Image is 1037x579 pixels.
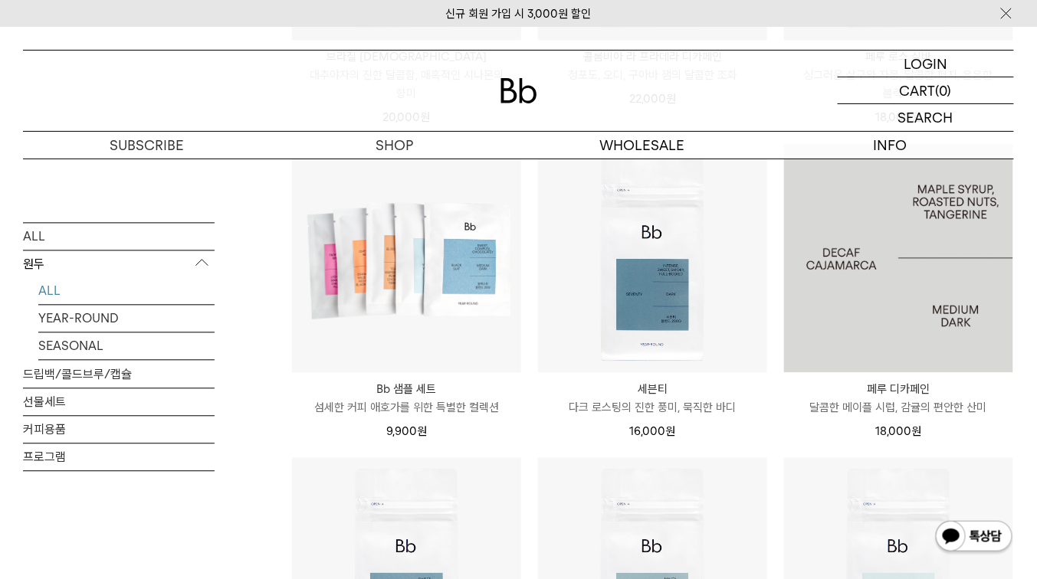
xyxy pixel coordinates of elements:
p: 달콤한 메이플 시럽, 감귤의 편안한 산미 [784,399,1013,417]
img: 세븐티 [538,144,767,373]
p: CART [900,77,936,103]
a: ALL [23,223,215,250]
a: SEASONAL [38,332,215,359]
a: YEAR-ROUND [38,305,215,332]
p: 다크 로스팅의 진한 풍미, 묵직한 바디 [538,399,767,417]
a: SUBSCRIBE [23,132,271,159]
a: ALL [38,277,215,304]
p: 원두 [23,250,215,278]
span: 원 [417,425,427,439]
a: 프로그램 [23,443,215,470]
a: Bb 샘플 세트 섬세한 커피 애호가를 위한 특별한 컬렉션 [292,381,521,417]
a: 페루 디카페인 달콤한 메이플 시럽, 감귤의 편안한 산미 [784,381,1013,417]
img: 1000000082_add2_057.jpg [784,144,1013,373]
a: CART (0) [838,77,1014,104]
p: (0) [936,77,952,103]
p: 세븐티 [538,381,767,399]
a: LOGIN [838,51,1014,77]
span: 18,000 [875,425,921,439]
p: 섬세한 커피 애호가를 위한 특별한 컬렉션 [292,399,521,417]
p: WHOLESALE [519,132,766,159]
p: Bb 샘플 세트 [292,381,521,399]
p: LOGIN [904,51,948,77]
img: 로고 [500,78,537,103]
a: 커피용품 [23,416,215,443]
img: Bb 샘플 세트 [292,144,521,373]
a: 드립백/콜드브루/캡슐 [23,361,215,388]
img: 카카오톡 채널 1:1 채팅 버튼 [934,519,1014,556]
p: 페루 디카페인 [784,381,1013,399]
span: 원 [911,425,921,439]
p: SEARCH [898,104,953,131]
a: 신규 회원 가입 시 3,000원 할인 [446,7,592,21]
span: 원 [665,425,675,439]
span: 9,900 [386,425,427,439]
a: 세븐티 다크 로스팅의 진한 풍미, 묵직한 바디 [538,381,767,417]
p: INFO [766,132,1014,159]
span: 16,000 [629,425,675,439]
a: 선물세트 [23,388,215,415]
a: SHOP [271,132,518,159]
a: 페루 디카페인 [784,144,1013,373]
